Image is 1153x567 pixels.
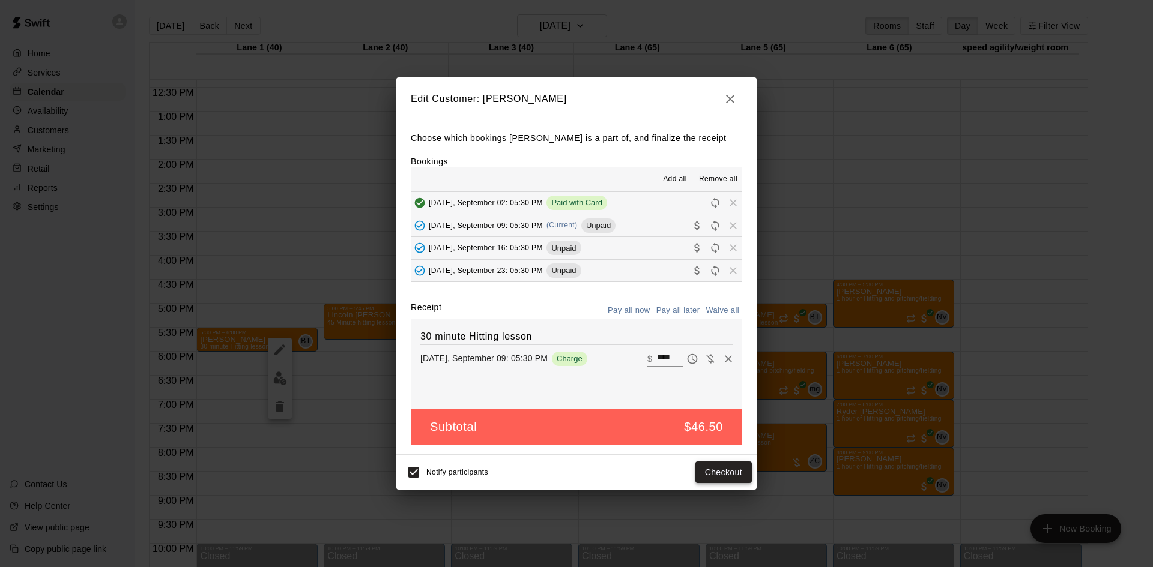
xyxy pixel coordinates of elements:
span: Paid with Card [546,198,607,207]
button: Pay all later [653,301,703,320]
button: Add all [656,170,694,189]
span: Collect payment [688,243,706,252]
h6: 30 minute Hitting lesson [420,329,733,344]
button: Checkout [695,461,752,484]
label: Bookings [411,157,448,166]
span: Reschedule [706,265,724,274]
span: Pay later [683,353,701,363]
button: Added & Paid[DATE], September 02: 05:30 PMPaid with CardRescheduleRemove [411,192,742,214]
h5: Subtotal [430,419,477,435]
p: $ [647,353,652,365]
span: Remove all [699,173,737,185]
button: Added - Collect Payment[DATE], September 09: 05:30 PM(Current)UnpaidCollect paymentRescheduleRemove [411,214,742,236]
span: Collect payment [688,220,706,229]
span: [DATE], September 09: 05:30 PM [429,221,543,229]
button: Remove [719,350,737,368]
span: Waive payment [701,353,719,363]
h5: $46.50 [684,419,723,435]
span: Notify participants [426,468,488,476]
span: Reschedule [706,243,724,252]
span: Collect payment [688,265,706,274]
button: Pay all now [605,301,653,320]
span: [DATE], September 02: 05:30 PM [429,198,543,206]
button: Remove all [694,170,742,189]
span: Remove [724,265,742,274]
span: Reschedule [706,220,724,229]
span: Add all [663,173,687,185]
span: Unpaid [546,266,581,275]
span: [DATE], September 23: 05:30 PM [429,266,543,274]
button: Added - Collect Payment[DATE], September 16: 05:30 PMUnpaidCollect paymentRescheduleRemove [411,237,742,259]
span: Unpaid [546,244,581,253]
span: Reschedule [706,197,724,206]
span: Charge [552,354,587,363]
span: Remove [724,197,742,206]
span: (Current) [546,221,578,229]
span: [DATE], September 16: 05:30 PM [429,244,543,252]
button: Added & Paid [411,194,429,212]
p: Choose which bookings [PERSON_NAME] is a part of, and finalize the receipt [411,131,742,146]
label: Receipt [411,301,441,320]
h2: Edit Customer: [PERSON_NAME] [396,77,757,121]
button: Waive all [703,301,742,320]
button: Added - Collect Payment [411,239,429,257]
button: Added - Collect Payment [411,217,429,235]
span: Remove [724,220,742,229]
span: Remove [724,243,742,252]
button: Added - Collect Payment[DATE], September 23: 05:30 PMUnpaidCollect paymentRescheduleRemove [411,260,742,282]
button: Added - Collect Payment [411,262,429,280]
span: Unpaid [581,221,616,230]
p: [DATE], September 09: 05:30 PM [420,352,548,364]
